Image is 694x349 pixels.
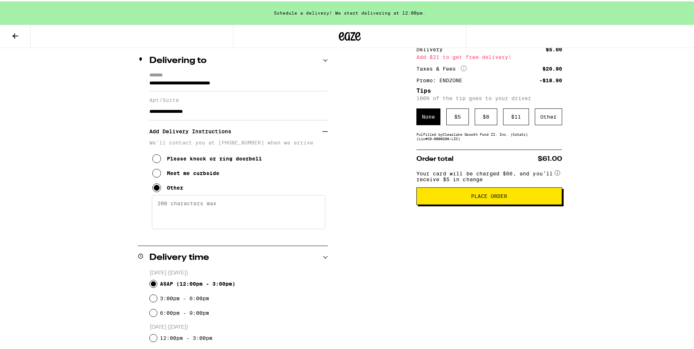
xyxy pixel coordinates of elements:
[160,309,209,314] label: 6:00pm - 9:00pm
[416,186,562,203] button: Place Order
[152,179,183,194] button: Other
[149,55,207,64] h2: Delivering to
[416,94,562,100] p: 100% of the tip goes to your driver
[416,154,454,161] span: Order total
[416,87,562,92] h5: Tips
[149,138,328,144] p: We'll contact you at [PHONE_NUMBER] when we arrive
[416,45,448,51] div: Delivery
[167,183,183,189] div: Other
[416,107,440,124] div: None
[535,107,562,124] div: Other
[416,76,467,82] div: Promo: ENDZONE
[160,334,212,340] label: 12:00pm - 3:00pm
[503,107,529,124] div: $ 11
[539,76,562,82] div: -$18.90
[416,167,553,181] span: Your card will be charged $66, and you’ll receive $5 in change
[446,107,469,124] div: $ 5
[4,5,52,11] span: Hi. Need any help?
[167,154,262,160] div: Please knock or ring doorbell
[149,96,328,102] label: Apt/Suite
[416,131,562,139] div: Fulfilled by Clearlake Growth Fund II, Inc. (Cotati) (Lic# C9-0000298-LIC )
[475,107,497,124] div: $ 8
[150,322,328,329] p: [DATE] ([DATE])
[542,65,562,70] div: $20.90
[152,150,262,164] button: Please knock or ring doorbell
[160,279,235,285] span: ASAP ( 12:00pm - 3:00pm )
[416,53,562,58] div: Add $21 to get free delivery!
[538,154,562,161] span: $61.00
[546,45,562,51] div: $5.00
[167,169,219,175] div: Meet me curbside
[150,268,328,275] p: [DATE] ([DATE])
[416,64,467,71] div: Taxes & Fees
[149,122,322,138] h3: Add Delivery Instructions
[160,294,209,300] label: 3:00pm - 6:00pm
[152,164,219,179] button: Meet me curbside
[149,252,209,261] h2: Delivery time
[471,192,507,197] span: Place Order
